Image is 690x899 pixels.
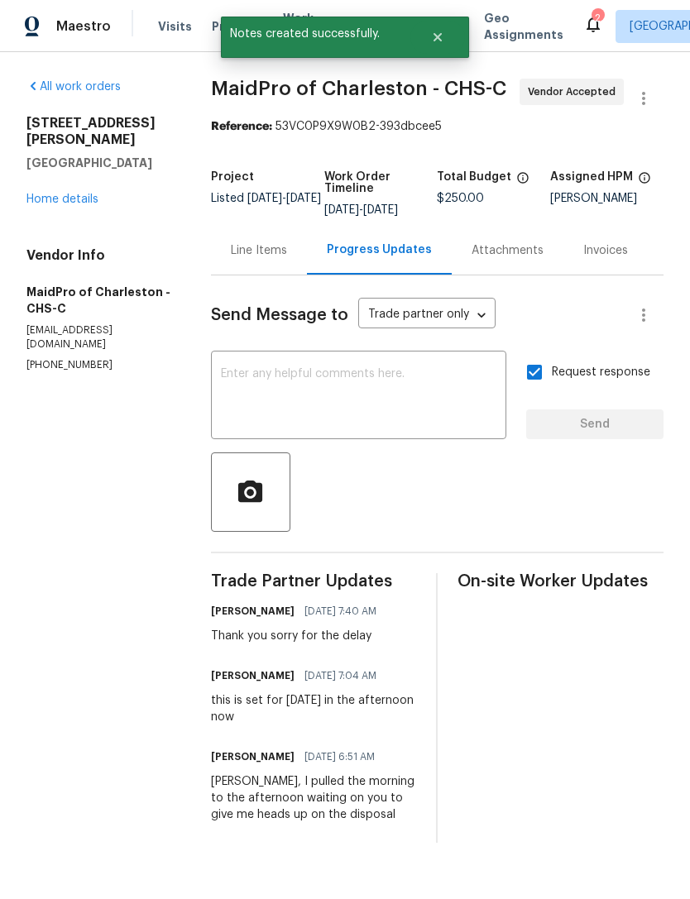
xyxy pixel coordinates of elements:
div: 53VC0P9X9W0B2-393dbcee5 [211,118,664,135]
span: MaidPro of Charleston - CHS-C [211,79,506,98]
span: Listed [211,193,321,204]
span: Request response [552,364,650,381]
span: Trade Partner Updates [211,573,417,590]
h2: [STREET_ADDRESS][PERSON_NAME] [26,115,171,148]
h5: MaidPro of Charleston - CHS-C [26,284,171,317]
span: Work Orders [283,10,325,43]
div: Progress Updates [327,241,432,258]
a: Home details [26,194,98,205]
h5: Work Order Timeline [324,171,438,194]
span: Send Message to [211,307,348,323]
h4: Vendor Info [26,247,171,264]
div: Trade partner only [358,302,496,329]
h5: [GEOGRAPHIC_DATA] [26,155,171,171]
span: [DATE] [363,204,398,216]
div: Invoices [583,242,628,259]
p: [EMAIL_ADDRESS][DOMAIN_NAME] [26,323,171,351]
span: [DATE] 7:04 AM [304,667,376,684]
h5: Project [211,171,254,183]
span: [DATE] [247,193,282,204]
span: [DATE] 7:40 AM [304,603,376,619]
span: [DATE] [324,204,359,216]
span: Geo Assignments [484,10,563,43]
span: - [324,204,398,216]
span: [DATE] [286,193,321,204]
h6: [PERSON_NAME] [211,748,295,765]
h5: Total Budget [437,171,511,183]
button: Close [410,21,465,54]
div: Line Items [231,242,287,259]
a: All work orders [26,81,121,93]
div: 2 [592,10,603,26]
span: $250.00 [437,193,484,204]
h5: Assigned HPM [550,171,633,183]
span: [DATE] 6:51 AM [304,748,375,765]
span: Maestro [56,18,111,35]
div: Thank you sorry for the delay [211,628,386,644]
span: On-site Worker Updates [458,573,664,590]
h6: [PERSON_NAME] [211,667,295,684]
span: Visits [158,18,192,35]
p: [PHONE_NUMBER] [26,358,171,372]
span: The total cost of line items that have been proposed by Opendoor. This sum includes line items th... [516,171,529,193]
span: - [247,193,321,204]
div: this is set for [DATE] in the afternoon now [211,692,417,725]
h6: [PERSON_NAME] [211,603,295,619]
div: [PERSON_NAME], I pulled the morning to the afternoon waiting on you to give me heads up on the di... [211,773,417,823]
div: Attachments [472,242,544,259]
div: [PERSON_NAME] [550,193,664,204]
span: Vendor Accepted [528,84,622,100]
b: Reference: [211,121,272,132]
span: Notes created successfully. [221,17,410,51]
span: Projects [212,18,263,35]
span: The hpm assigned to this work order. [638,171,651,193]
